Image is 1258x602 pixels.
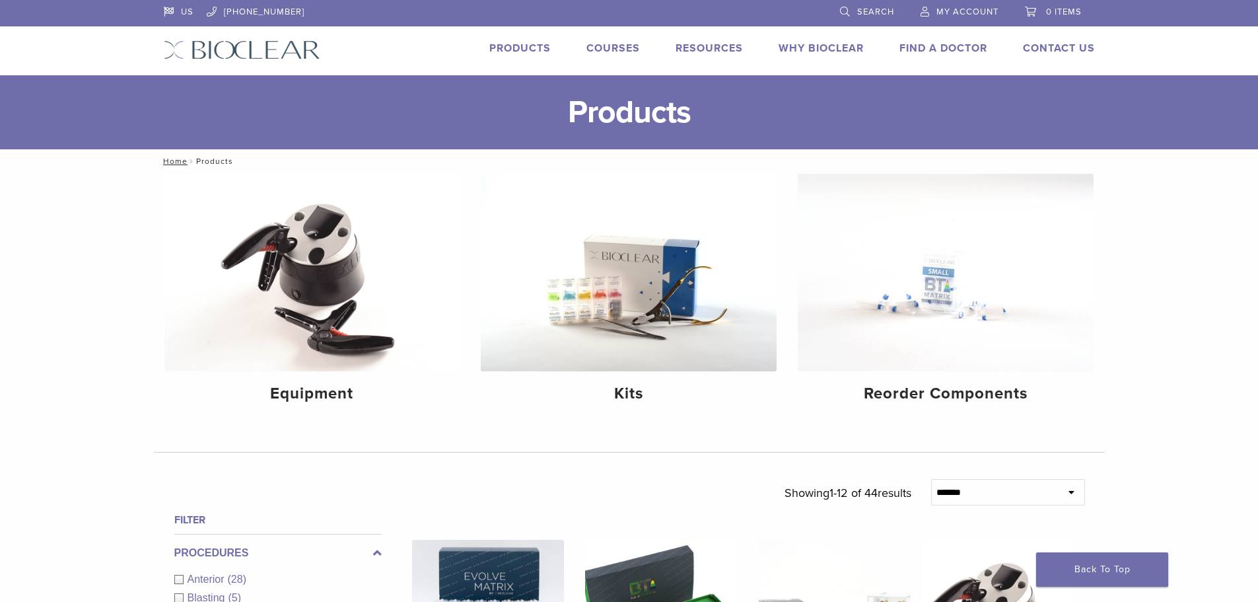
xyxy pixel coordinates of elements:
[481,174,777,414] a: Kits
[175,382,450,406] h4: Equipment
[857,7,894,17] span: Search
[491,382,766,406] h4: Kits
[164,174,460,414] a: Equipment
[1046,7,1082,17] span: 0 items
[228,574,246,585] span: (28)
[899,42,987,55] a: Find A Doctor
[481,174,777,371] img: Kits
[489,42,551,55] a: Products
[798,174,1094,414] a: Reorder Components
[154,149,1105,173] nav: Products
[936,7,998,17] span: My Account
[676,42,743,55] a: Resources
[779,42,864,55] a: Why Bioclear
[188,574,228,585] span: Anterior
[159,157,188,166] a: Home
[164,40,320,59] img: Bioclear
[1036,552,1168,587] a: Back To Top
[586,42,640,55] a: Courses
[164,174,460,371] img: Equipment
[829,486,878,500] span: 1-12 of 44
[808,382,1083,406] h4: Reorder Components
[188,158,196,165] span: /
[174,545,382,561] label: Procedures
[1023,42,1095,55] a: Contact Us
[785,479,911,507] p: Showing results
[798,174,1094,371] img: Reorder Components
[174,512,382,528] h4: Filter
